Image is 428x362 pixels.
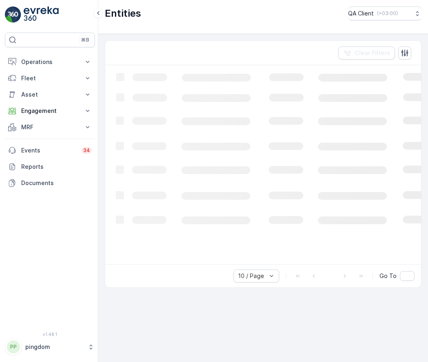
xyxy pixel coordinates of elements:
p: QA Client [348,9,374,18]
p: Fleet [21,74,79,82]
button: PPpingdom [5,338,95,355]
p: 34 [83,147,90,154]
p: ( +03:00 ) [377,10,398,17]
button: Engagement [5,103,95,119]
img: logo_light-DOdMpM7g.png [24,7,59,23]
button: QA Client(+03:00) [348,7,421,20]
span: v 1.48.1 [5,332,95,337]
button: MRF [5,119,95,135]
button: Operations [5,54,95,70]
p: Clear Filters [355,49,390,57]
p: Engagement [21,107,79,115]
p: Entities [105,7,141,20]
button: Clear Filters [338,46,395,60]
button: Fleet [5,70,95,86]
a: Events34 [5,142,95,159]
p: Asset [21,90,79,99]
p: ⌘B [81,37,89,43]
p: Events [21,146,77,155]
img: logo [5,7,21,23]
p: Operations [21,58,79,66]
p: MRF [21,123,79,131]
a: Documents [5,175,95,191]
div: PP [7,340,20,353]
button: Asset [5,86,95,103]
p: Documents [21,179,92,187]
p: pingdom [25,343,84,351]
span: Go To [379,272,397,280]
p: Reports [21,163,92,171]
a: Reports [5,159,95,175]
